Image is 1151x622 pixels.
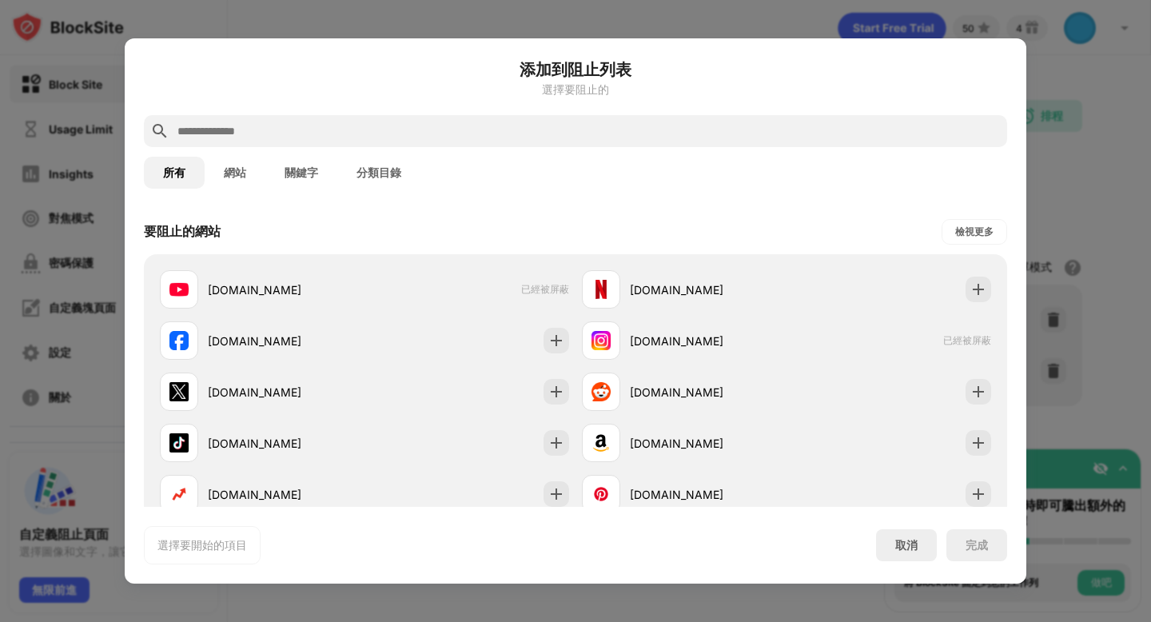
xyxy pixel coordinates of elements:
[337,157,420,189] button: 分類目錄
[630,486,787,503] div: [DOMAIN_NAME]
[630,333,787,349] div: [DOMAIN_NAME]
[591,382,611,401] img: favicons
[144,157,205,189] button: 所有
[943,334,991,348] span: 已經被屏蔽
[144,83,1007,96] div: 選擇要阻止的
[591,280,611,299] img: favicons
[150,122,169,141] img: search.svg
[169,382,189,401] img: favicons
[591,331,611,350] img: favicons
[208,435,364,452] div: [DOMAIN_NAME]
[955,224,994,240] div: 檢視更多
[208,281,364,298] div: [DOMAIN_NAME]
[895,538,918,553] div: 取消
[169,484,189,504] img: favicons
[169,433,189,453] img: favicons
[205,157,265,189] button: 網站
[157,537,247,553] div: 選擇要開始的項目
[265,157,337,189] button: 關鍵字
[630,281,787,298] div: [DOMAIN_NAME]
[521,283,569,297] span: 已經被屏蔽
[169,280,189,299] img: favicons
[144,223,221,241] div: 要阻止的網站
[966,539,988,552] div: 完成
[591,433,611,453] img: favicons
[144,58,1007,82] h6: 添加到阻止列表
[630,435,787,452] div: [DOMAIN_NAME]
[591,484,611,504] img: favicons
[208,333,364,349] div: [DOMAIN_NAME]
[630,384,787,401] div: [DOMAIN_NAME]
[208,486,364,503] div: [DOMAIN_NAME]
[169,331,189,350] img: favicons
[208,384,364,401] div: [DOMAIN_NAME]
